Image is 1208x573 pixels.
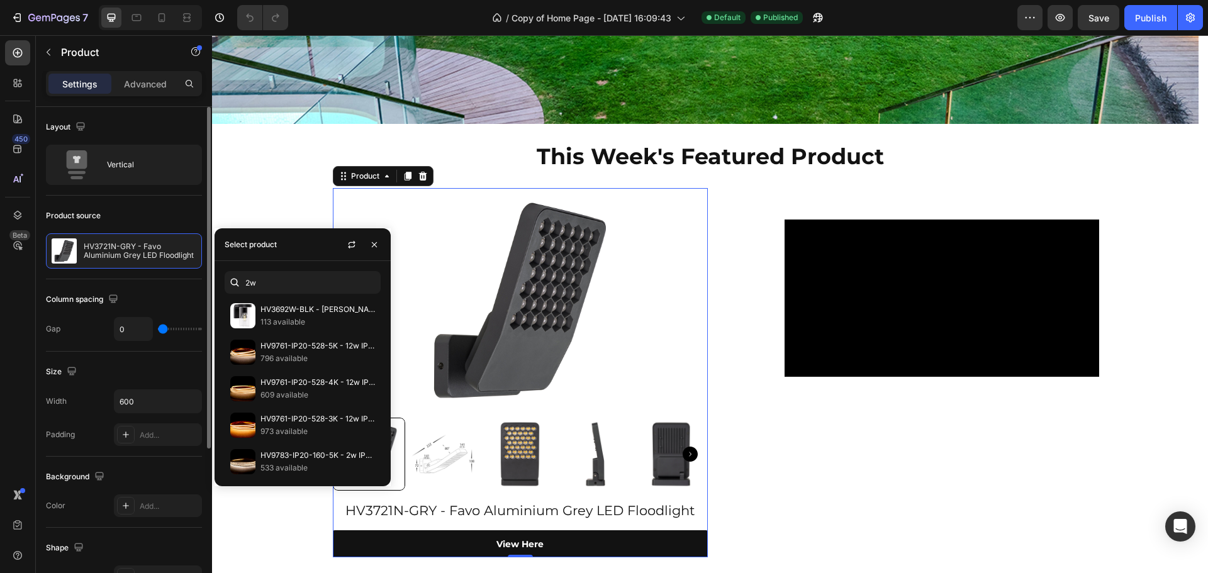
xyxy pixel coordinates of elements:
[260,340,375,352] p: HV9761-IP20-528-5K - 12w IP20 24v DC 5500K Free Cut COB Dotless LED Strip
[260,316,375,328] p: 113 available
[124,77,167,91] p: Advanced
[1135,11,1166,25] div: Publish
[137,135,170,147] div: Product
[1165,511,1195,542] div: Open Intercom Messenger
[115,318,152,340] input: Auto
[260,425,375,438] p: 973 available
[714,12,741,23] span: Default
[230,376,255,401] img: collections
[12,134,30,144] div: 450
[260,352,375,365] p: 796 available
[140,430,199,441] div: Add...
[230,340,255,365] img: collections
[82,10,88,25] p: 7
[225,271,381,294] input: Search in Settings & Advanced
[46,500,65,511] div: Color
[260,389,375,401] p: 609 available
[763,12,798,23] span: Published
[46,429,75,440] div: Padding
[61,45,168,60] p: Product
[46,323,60,335] div: Gap
[325,108,672,135] strong: This Week's Featured Product
[230,413,255,438] img: collections
[260,413,375,425] p: HV9761-IP20-528-3K - 12w IP20 24v DC 3000K Free Cut COB Dotless LED Strip
[212,35,1208,573] iframe: Design area
[1124,5,1177,30] button: Publish
[52,238,77,264] img: product feature img
[506,11,509,25] span: /
[46,396,67,407] div: Width
[121,465,496,485] h1: HV3721N-GRY - Favo Aluminium Grey LED Floodlight
[46,469,107,486] div: Background
[46,291,121,308] div: Column spacing
[131,411,146,426] button: Carousel Back Arrow
[260,449,375,462] p: HV9783-IP20-160-5K - 2w IP20 LED Strip 5500k
[260,462,375,474] p: 533 available
[260,376,375,389] p: HV9761-IP20-528-4K - 12w IP20 24v DC 4000K Free Cut COB Dotless LED Strip
[471,411,486,426] button: Carousel Next Arrow
[260,303,375,316] p: HV3692W-BLK - [PERSON_NAME] LED Wall Light
[1088,13,1109,23] span: Save
[230,303,255,328] img: collections
[5,5,94,30] button: 7
[230,449,255,474] img: collections
[140,501,199,512] div: Add...
[84,242,196,260] p: HV3721N-GRY - Favo Aluminium Grey LED Floodlight
[573,184,887,342] video: Video
[46,540,86,557] div: Shape
[46,210,101,221] div: Product source
[46,119,88,136] div: Layout
[237,5,288,30] div: Undo/Redo
[196,153,421,378] a: HV3721N-GRY - Favo Aluminium Grey LED Floodlight
[225,239,277,250] div: Select product
[1078,5,1119,30] button: Save
[62,77,98,91] p: Settings
[107,150,184,179] div: Vertical
[9,230,30,240] div: Beta
[121,495,496,522] a: View Here
[284,503,332,515] strong: View Here
[512,11,671,25] span: Copy of Home Page - [DATE] 16:09:43
[115,390,201,413] input: Auto
[46,364,79,381] div: Size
